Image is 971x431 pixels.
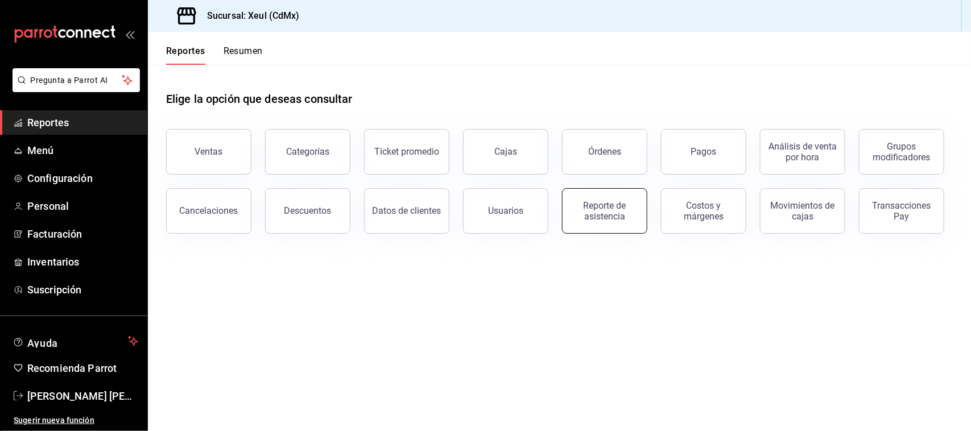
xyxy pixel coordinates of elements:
button: Descuentos [265,188,350,234]
div: Descuentos [284,205,332,216]
div: Pagos [691,146,717,157]
button: Cancelaciones [166,188,251,234]
h1: Elige la opción que deseas consultar [166,90,353,107]
span: Sugerir nueva función [14,415,138,426]
span: Reportes [27,115,138,130]
div: Ticket promedio [374,146,439,157]
div: Ventas [195,146,223,157]
button: Movimientos de cajas [760,188,845,234]
div: Cancelaciones [180,205,238,216]
button: open_drawer_menu [125,30,134,39]
button: Cajas [463,129,548,175]
button: Pregunta a Parrot AI [13,68,140,92]
div: Grupos modificadores [866,141,937,163]
div: Costos y márgenes [668,200,739,222]
button: Grupos modificadores [859,129,944,175]
span: Menú [27,143,138,158]
div: Análisis de venta por hora [767,141,838,163]
button: Usuarios [463,188,548,234]
div: Movimientos de cajas [767,200,838,222]
div: Usuarios [488,205,523,216]
button: Datos de clientes [364,188,449,234]
button: Transacciones Pay [859,188,944,234]
button: Ventas [166,129,251,175]
div: navigation tabs [166,45,263,65]
span: Facturación [27,226,138,242]
button: Órdenes [562,129,647,175]
span: Pregunta a Parrot AI [31,74,122,86]
button: Reportes [166,45,205,65]
a: Pregunta a Parrot AI [8,82,140,94]
div: Órdenes [588,146,621,157]
span: Ayuda [27,334,123,348]
button: Resumen [224,45,263,65]
button: Costos y márgenes [661,188,746,234]
span: Inventarios [27,254,138,270]
button: Pagos [661,129,746,175]
span: Recomienda Parrot [27,360,138,376]
span: [PERSON_NAME] [PERSON_NAME] [27,388,138,404]
button: Categorías [265,129,350,175]
h3: Sucursal: Xeul (CdMx) [198,9,300,23]
button: Reporte de asistencia [562,188,647,234]
button: Ticket promedio [364,129,449,175]
div: Categorías [286,146,329,157]
div: Reporte de asistencia [569,200,640,222]
span: Configuración [27,171,138,186]
div: Transacciones Pay [866,200,937,222]
button: Análisis de venta por hora [760,129,845,175]
span: Personal [27,198,138,214]
div: Datos de clientes [373,205,441,216]
span: Suscripción [27,282,138,297]
div: Cajas [494,146,517,157]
